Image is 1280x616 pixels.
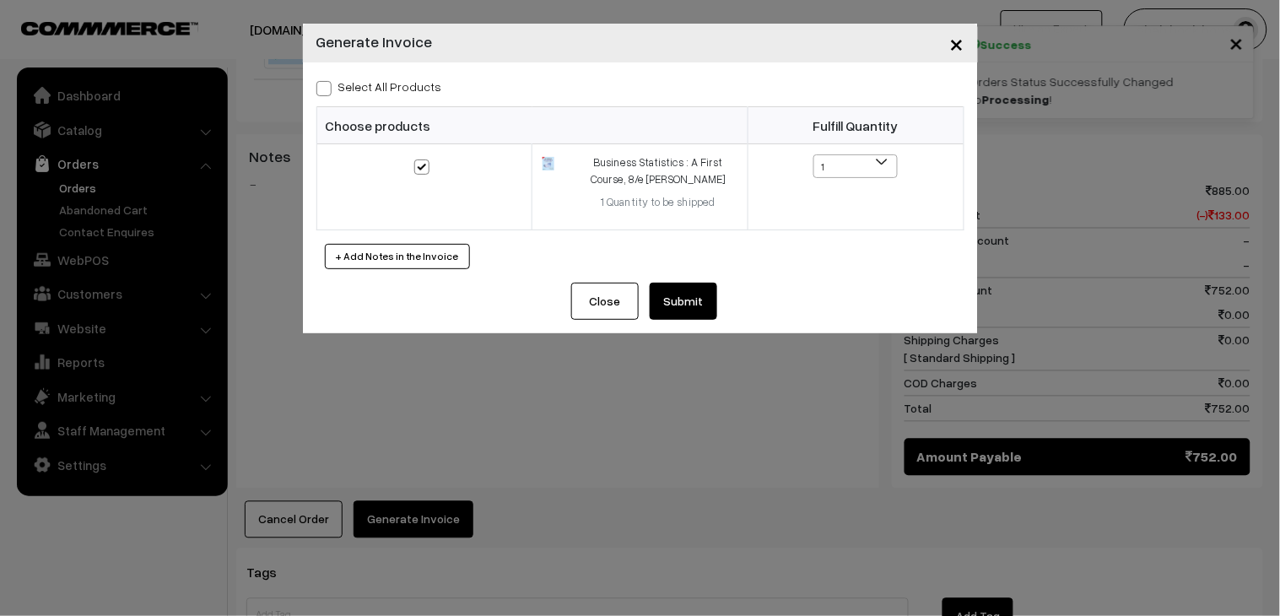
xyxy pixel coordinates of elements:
span: × [950,27,964,58]
button: Submit [650,283,717,320]
div: Business Statistics : A First Course, 8/e [PERSON_NAME] [580,154,737,187]
span: 1 [813,154,898,178]
h4: Generate Invoice [316,30,433,53]
label: Select all Products [316,78,442,95]
button: + Add Notes in the Invoice [325,244,470,269]
th: Fulfill Quantity [748,107,964,144]
span: 1 [814,155,897,179]
button: Close [937,17,978,69]
th: Choose products [316,107,748,144]
div: 1 Quantity to be shipped [580,194,737,211]
button: Close [571,283,639,320]
img: 17188126365286business_statss_pearson_bits.jpg [543,157,554,171]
